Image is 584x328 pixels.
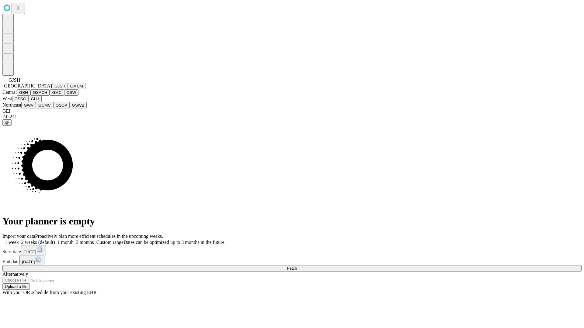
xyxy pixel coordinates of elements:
[2,83,52,88] span: [GEOGRAPHIC_DATA]
[64,89,79,96] button: OSW
[22,260,35,264] span: [DATE]
[2,108,582,114] div: GEI
[50,89,64,96] button: GMC
[2,90,17,95] span: Central
[52,83,68,89] button: GJSH
[21,102,36,108] button: GWV
[2,216,582,227] h1: Your planner is empty
[5,120,9,125] span: @
[35,234,163,239] span: Proactively plan more efficient schedules in the upcoming weeks.
[123,240,225,245] span: Dates can be optimized up to 3 months in the future.
[2,265,582,272] button: Fetch
[53,102,70,108] button: OSCP
[19,255,44,265] button: [DATE]
[36,102,53,108] button: GCMC
[76,240,94,245] span: 3 months
[2,96,12,101] span: West
[2,102,21,108] span: Northeast
[96,240,123,245] span: Custom range
[2,119,12,126] button: @
[21,240,55,245] span: 2 weeks (default)
[287,266,297,271] span: Fetch
[2,283,30,290] button: Upload a file
[17,89,30,96] button: GBH
[57,240,74,245] span: 1 month
[23,250,36,254] span: [DATE]
[2,114,582,119] div: 2.0.241
[30,89,50,96] button: GSACH
[28,96,41,102] button: GLH
[9,77,20,83] span: GJSH
[2,245,582,255] div: Start date
[2,255,582,265] div: End date
[2,290,97,295] span: With your OR schedule from your existing EHR
[21,245,46,255] button: [DATE]
[5,240,19,245] span: 1 week
[12,96,29,102] button: OSSC
[70,102,87,108] button: GSWB
[2,272,28,277] span: Alternatively
[2,234,35,239] span: Import your data
[68,83,85,89] button: GMCM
